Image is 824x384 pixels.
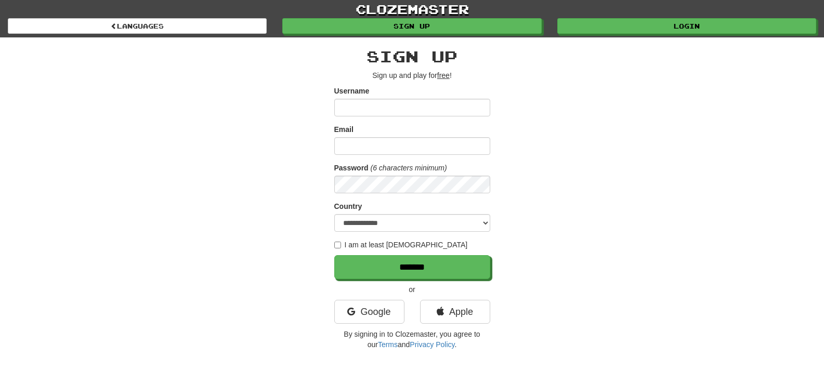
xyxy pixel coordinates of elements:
u: free [437,71,450,80]
label: I am at least [DEMOGRAPHIC_DATA] [334,240,468,250]
label: Email [334,124,354,135]
a: Sign up [282,18,541,34]
p: Sign up and play for ! [334,70,490,81]
a: Apple [420,300,490,324]
em: (6 characters minimum) [371,164,447,172]
h2: Sign up [334,48,490,65]
label: Country [334,201,362,211]
a: Google [334,300,404,324]
p: By signing in to Clozemaster, you agree to our and . [334,329,490,350]
input: I am at least [DEMOGRAPHIC_DATA] [334,242,341,248]
a: Privacy Policy [410,340,454,349]
label: Username [334,86,370,96]
a: Login [557,18,816,34]
a: Terms [378,340,398,349]
label: Password [334,163,369,173]
a: Languages [8,18,267,34]
p: or [334,284,490,295]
